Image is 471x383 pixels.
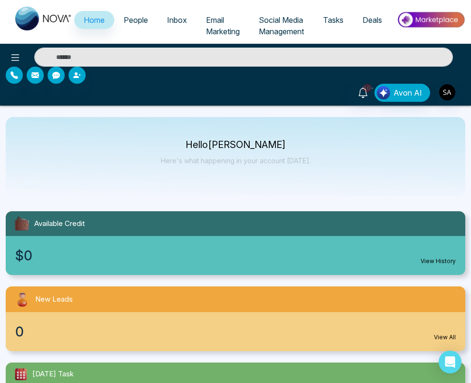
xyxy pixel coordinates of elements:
[13,215,30,232] img: availableCredit.svg
[353,11,392,29] a: Deals
[439,84,455,100] img: User Avatar
[35,294,73,305] span: New Leads
[161,141,311,149] p: Hello [PERSON_NAME]
[374,84,430,102] button: Avon AI
[84,15,105,25] span: Home
[157,11,196,29] a: Inbox
[363,15,382,25] span: Deals
[439,351,461,373] div: Open Intercom Messenger
[13,366,29,382] img: todayTask.svg
[396,9,465,30] img: Market-place.gif
[114,11,157,29] a: People
[196,11,249,40] a: Email Marketing
[393,87,422,98] span: Avon AI
[124,15,148,25] span: People
[15,246,32,265] span: $0
[314,11,353,29] a: Tasks
[167,15,187,25] span: Inbox
[13,290,31,308] img: newLeads.svg
[32,369,74,380] span: [DATE] Task
[363,84,372,92] span: 10+
[323,15,343,25] span: Tasks
[377,86,390,99] img: Lead Flow
[74,11,114,29] a: Home
[15,322,24,342] span: 0
[421,257,456,265] a: View History
[434,333,456,342] a: View All
[206,15,240,36] span: Email Marketing
[34,218,85,229] span: Available Credit
[352,84,374,100] a: 10+
[259,15,304,36] span: Social Media Management
[249,11,314,40] a: Social Media Management
[161,157,311,165] p: Here's what happening in your account [DATE].
[15,7,72,30] img: Nova CRM Logo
